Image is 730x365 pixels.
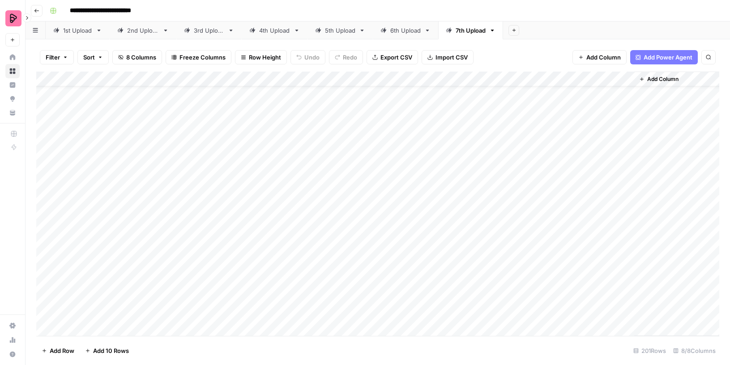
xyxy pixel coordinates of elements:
a: Opportunities [5,92,20,106]
div: 4th Upload [259,26,290,35]
a: Your Data [5,106,20,120]
div: 3rd Upload [194,26,224,35]
button: Workspace: Preply [5,7,20,30]
a: 6th Upload [373,21,438,39]
a: Settings [5,318,20,333]
a: 5th Upload [307,21,373,39]
button: Help + Support [5,347,20,361]
div: 7th Upload [456,26,486,35]
span: 8 Columns [126,53,156,62]
div: 5th Upload [325,26,355,35]
button: Add Column [572,50,627,64]
span: Undo [304,53,320,62]
img: Preply Logo [5,10,21,26]
div: 201 Rows [630,344,670,358]
span: Export CSV [380,53,412,62]
button: Sort [77,50,109,64]
div: 8/8 Columns [670,344,719,358]
span: Add Power Agent [644,53,692,62]
span: Add Column [586,53,621,62]
span: Redo [343,53,357,62]
a: 2nd Upload [110,21,176,39]
span: Freeze Columns [179,53,226,62]
span: Row Height [249,53,281,62]
a: 3rd Upload [176,21,242,39]
a: 1st Upload [46,21,110,39]
button: Add Power Agent [630,50,698,64]
button: Export CSV [367,50,418,64]
button: Import CSV [422,50,474,64]
span: Add Column [647,75,679,83]
button: Filter [40,50,74,64]
a: Usage [5,333,20,347]
a: 7th Upload [438,21,503,39]
button: Freeze Columns [166,50,231,64]
span: Import CSV [435,53,468,62]
button: 8 Columns [112,50,162,64]
span: Add 10 Rows [93,346,129,355]
span: Sort [83,53,95,62]
div: 2nd Upload [127,26,159,35]
div: 1st Upload [63,26,92,35]
a: 4th Upload [242,21,307,39]
a: Home [5,50,20,64]
a: Insights [5,78,20,92]
button: Add Row [36,344,80,358]
span: Add Row [50,346,74,355]
button: Add 10 Rows [80,344,134,358]
button: Add Column [636,73,682,85]
div: 6th Upload [390,26,421,35]
a: Browse [5,64,20,78]
button: Redo [329,50,363,64]
button: Row Height [235,50,287,64]
span: Filter [46,53,60,62]
button: Undo [290,50,325,64]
